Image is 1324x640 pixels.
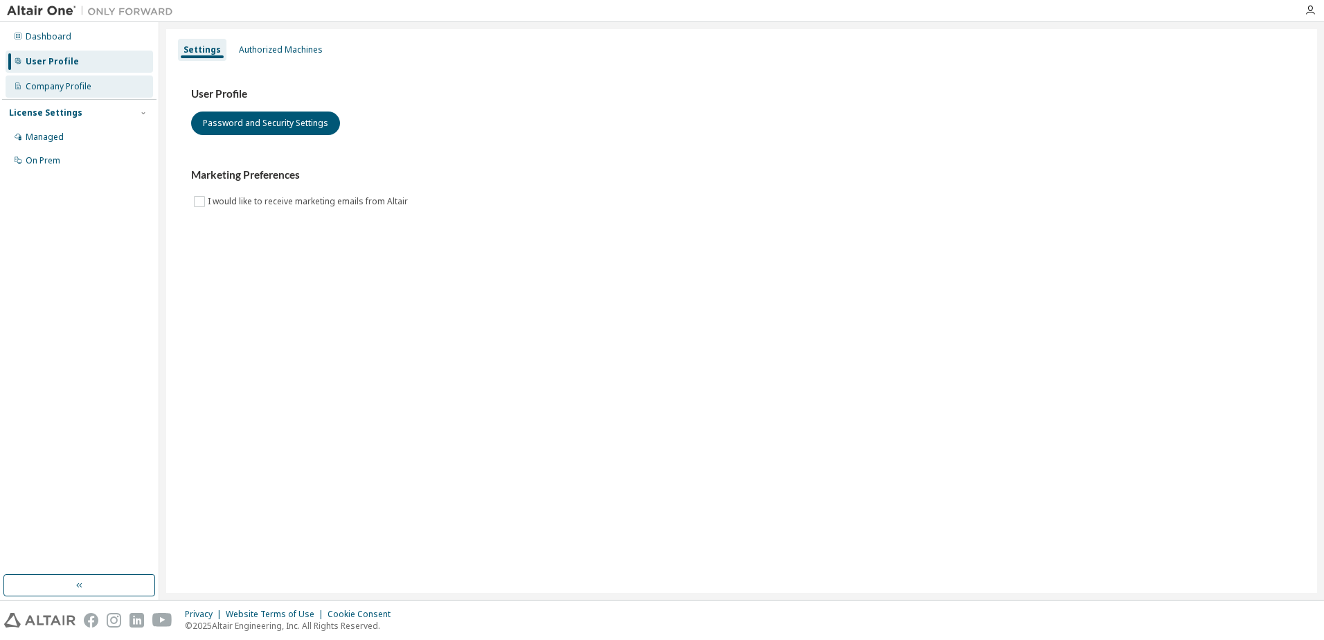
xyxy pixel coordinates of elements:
img: instagram.svg [107,613,121,628]
div: User Profile [26,56,79,67]
img: altair_logo.svg [4,613,75,628]
img: Altair One [7,4,180,18]
div: Managed [26,132,64,143]
button: Password and Security Settings [191,112,340,135]
img: linkedin.svg [129,613,144,628]
h3: User Profile [191,87,1292,101]
img: youtube.svg [152,613,172,628]
div: On Prem [26,155,60,166]
div: Cookie Consent [328,609,399,620]
div: License Settings [9,107,82,118]
div: Company Profile [26,81,91,92]
label: I would like to receive marketing emails from Altair [208,193,411,210]
div: Authorized Machines [239,44,323,55]
div: Privacy [185,609,226,620]
h3: Marketing Preferences [191,168,1292,182]
img: facebook.svg [84,613,98,628]
p: © 2025 Altair Engineering, Inc. All Rights Reserved. [185,620,399,632]
div: Website Terms of Use [226,609,328,620]
div: Dashboard [26,31,71,42]
div: Settings [184,44,221,55]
